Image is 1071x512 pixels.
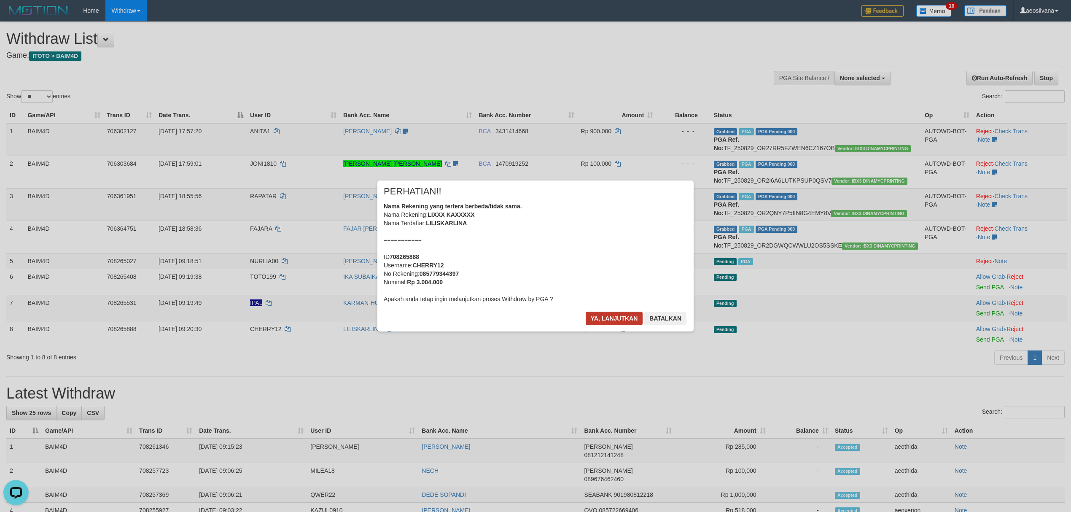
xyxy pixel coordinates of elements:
[384,203,522,210] b: Nama Rekening yang tertera berbeda/tidak sama.
[384,202,687,303] div: Nama Rekening: Nama Terdaftar: =========== ID Username: No Rekening: Nominal: Apakah anda tetap i...
[426,220,467,226] b: LILISKARLINA
[384,187,441,196] span: PERHATIAN!!
[420,270,459,277] b: 085779344397
[428,211,474,218] b: LIXXX KAXXXXX
[407,279,443,286] b: Rp 3.004.000
[3,3,29,29] button: Open LiveChat chat widget
[412,262,444,269] b: CHERRY12
[390,253,419,260] b: 708265888
[586,312,643,325] button: Ya, lanjutkan
[644,312,686,325] button: Batalkan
